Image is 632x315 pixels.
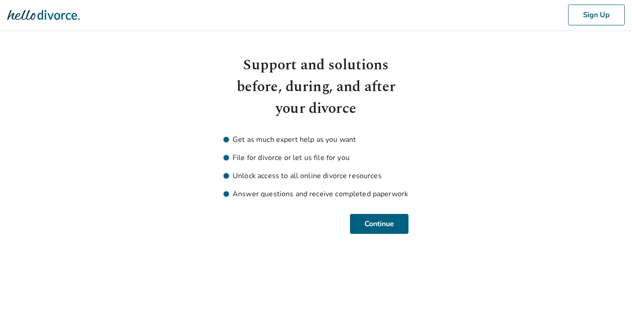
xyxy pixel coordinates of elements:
button: Sign Up [568,5,625,25]
li: Get as much expert help as you want [224,134,408,145]
button: Continue [350,214,408,234]
img: Hello Divorce Logo [7,6,80,24]
h1: Support and solutions before, during, and after your divorce [224,54,408,120]
li: Unlock access to all online divorce resources [224,170,408,181]
li: File for divorce or let us file for you [224,152,408,163]
li: Answer questions and receive completed paperwork [224,189,408,199]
